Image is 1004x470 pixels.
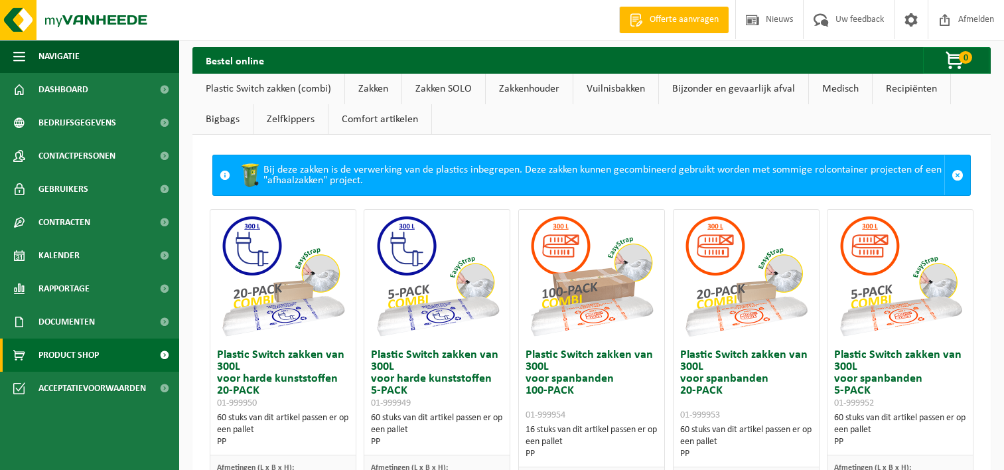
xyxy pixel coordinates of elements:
[217,349,349,409] h3: Plastic Switch zakken van 300L voor harde kunststoffen 20-PACK
[486,74,573,104] a: Zakkenhouder
[217,398,257,408] span: 01-999950
[526,349,658,421] h3: Plastic Switch zakken van 300L voor spanbanden 100-PACK
[834,398,874,408] span: 01-999952
[371,412,503,448] div: 60 stuks van dit artikel passen er op een pallet
[38,239,80,272] span: Kalender
[237,155,944,195] div: Bij deze zakken is de verwerking van de plastics inbegrepen. Deze zakken kunnen gecombineerd gebr...
[573,74,658,104] a: Vuilnisbakken
[217,412,349,448] div: 60 stuks van dit artikel passen er op een pallet
[402,74,485,104] a: Zakken SOLO
[371,398,411,408] span: 01-999949
[525,210,658,343] img: 01-999954
[38,305,95,339] span: Documenten
[192,74,344,104] a: Plastic Switch zakken (combi)
[38,40,80,73] span: Navigatie
[959,51,972,64] span: 0
[680,210,812,343] img: 01-999953
[834,210,967,343] img: 01-999952
[371,349,503,409] h3: Plastic Switch zakken van 300L voor harde kunststoffen 5-PACK
[680,424,812,460] div: 60 stuks van dit artikel passen er op een pallet
[371,210,504,343] img: 01-999949
[38,106,116,139] span: Bedrijfsgegevens
[834,349,966,409] h3: Plastic Switch zakken van 300L voor spanbanden 5-PACK
[371,436,503,448] div: PP
[923,47,989,74] button: 0
[680,349,812,421] h3: Plastic Switch zakken van 300L voor spanbanden 20-PACK
[809,74,872,104] a: Medisch
[680,448,812,460] div: PP
[253,104,328,135] a: Zelfkippers
[38,139,115,173] span: Contactpersonen
[192,47,277,73] h2: Bestel online
[38,272,90,305] span: Rapportage
[345,74,401,104] a: Zakken
[38,372,146,405] span: Acceptatievoorwaarden
[216,210,349,343] img: 01-999950
[834,436,966,448] div: PP
[237,162,263,189] img: WB-0240-HPE-GN-50.png
[944,155,970,195] a: Sluit melding
[526,448,658,460] div: PP
[38,173,88,206] span: Gebruikers
[680,410,720,420] span: 01-999953
[38,206,90,239] span: Contracten
[619,7,729,33] a: Offerte aanvragen
[217,436,349,448] div: PP
[328,104,431,135] a: Comfort artikelen
[526,410,565,420] span: 01-999954
[526,424,658,460] div: 16 stuks van dit artikel passen er op een pallet
[192,104,253,135] a: Bigbags
[38,73,88,106] span: Dashboard
[873,74,950,104] a: Recipiënten
[38,339,99,372] span: Product Shop
[659,74,808,104] a: Bijzonder en gevaarlijk afval
[646,13,722,27] span: Offerte aanvragen
[834,412,966,448] div: 60 stuks van dit artikel passen er op een pallet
